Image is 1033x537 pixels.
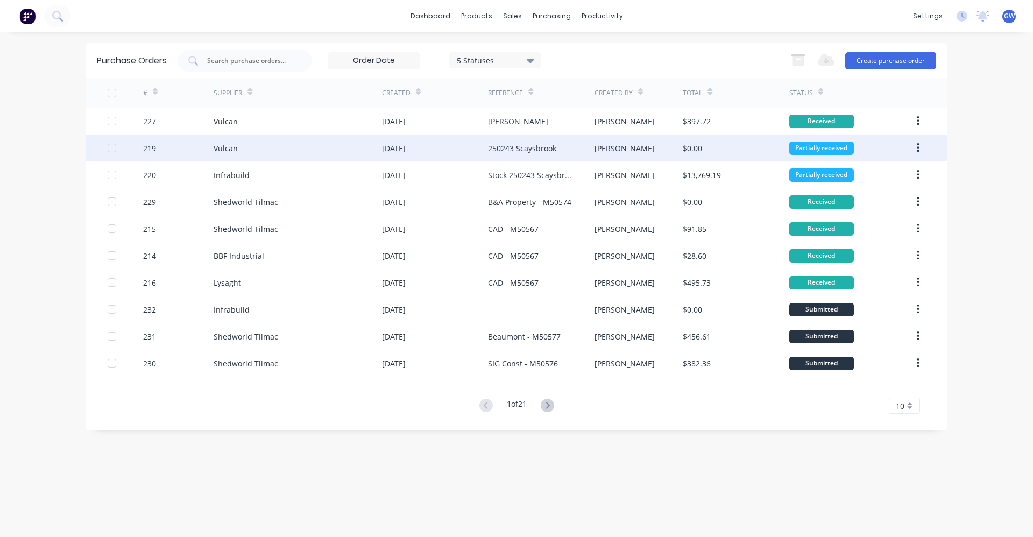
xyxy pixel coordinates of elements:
[382,277,406,288] div: [DATE]
[595,116,655,127] div: [PERSON_NAME]
[214,277,241,288] div: Lysaght
[845,52,936,69] button: Create purchase order
[683,331,711,342] div: $456.61
[382,88,411,98] div: Created
[595,331,655,342] div: [PERSON_NAME]
[382,331,406,342] div: [DATE]
[595,143,655,154] div: [PERSON_NAME]
[382,196,406,208] div: [DATE]
[382,116,406,127] div: [DATE]
[214,358,278,369] div: Shedworld Tilmac
[488,223,539,235] div: CAD - M50567
[1004,11,1015,21] span: GW
[488,250,539,262] div: CAD - M50567
[789,357,854,370] div: Submitted
[683,358,711,369] div: $382.36
[143,143,156,154] div: 219
[143,223,156,235] div: 215
[595,169,655,181] div: [PERSON_NAME]
[789,115,854,128] div: Received
[683,277,711,288] div: $495.73
[488,143,556,154] div: 250243 Scaysbrook
[595,277,655,288] div: [PERSON_NAME]
[488,88,523,98] div: Reference
[329,53,419,69] input: Order Date
[789,222,854,236] div: Received
[457,54,534,66] div: 5 Statuses
[683,250,706,262] div: $28.60
[789,249,854,263] div: Received
[789,303,854,316] div: Submitted
[214,88,242,98] div: Supplier
[143,116,156,127] div: 227
[789,142,854,155] div: Partially received
[143,304,156,315] div: 232
[143,358,156,369] div: 230
[206,55,295,66] input: Search purchase orders...
[456,8,498,24] div: products
[214,250,264,262] div: BBF Industrial
[896,400,904,412] span: 10
[595,358,655,369] div: [PERSON_NAME]
[214,116,238,127] div: Vulcan
[789,168,854,182] div: Partially received
[527,8,576,24] div: purchasing
[143,250,156,262] div: 214
[97,54,167,67] div: Purchase Orders
[683,304,702,315] div: $0.00
[595,304,655,315] div: [PERSON_NAME]
[507,398,527,414] div: 1 of 21
[214,223,278,235] div: Shedworld Tilmac
[595,250,655,262] div: [PERSON_NAME]
[143,277,156,288] div: 216
[683,196,702,208] div: $0.00
[143,331,156,342] div: 231
[382,169,406,181] div: [DATE]
[382,358,406,369] div: [DATE]
[382,223,406,235] div: [DATE]
[498,8,527,24] div: sales
[214,331,278,342] div: Shedworld Tilmac
[576,8,628,24] div: productivity
[789,88,813,98] div: Status
[405,8,456,24] a: dashboard
[143,196,156,208] div: 229
[595,88,633,98] div: Created By
[488,277,539,288] div: CAD - M50567
[683,169,721,181] div: $13,769.19
[683,88,702,98] div: Total
[19,8,36,24] img: Factory
[789,276,854,289] div: Received
[214,169,250,181] div: Infrabuild
[214,143,238,154] div: Vulcan
[382,250,406,262] div: [DATE]
[382,304,406,315] div: [DATE]
[595,223,655,235] div: [PERSON_NAME]
[214,196,278,208] div: Shedworld Tilmac
[789,330,854,343] div: Submitted
[683,143,702,154] div: $0.00
[789,195,854,209] div: Received
[683,223,706,235] div: $91.85
[382,143,406,154] div: [DATE]
[143,88,147,98] div: #
[488,196,571,208] div: B&A Property - M50574
[683,116,711,127] div: $397.72
[488,331,561,342] div: Beaumont - M50577
[214,304,250,315] div: Infrabuild
[595,196,655,208] div: [PERSON_NAME]
[488,358,558,369] div: SIG Const - M50576
[488,116,548,127] div: [PERSON_NAME]
[908,8,948,24] div: settings
[143,169,156,181] div: 220
[488,169,572,181] div: Stock 250243 Scaysbrook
